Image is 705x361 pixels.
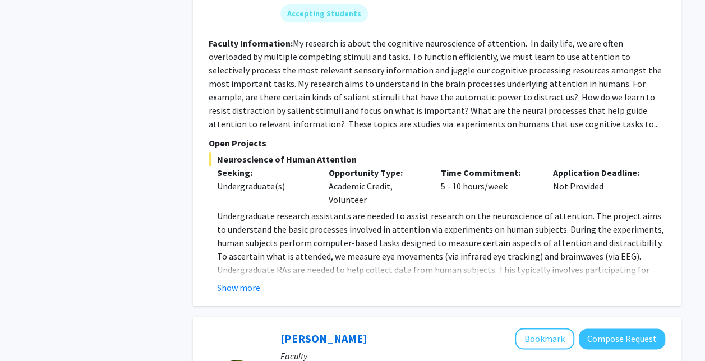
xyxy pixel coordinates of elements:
[280,4,368,22] mat-chip: Accepting Students
[217,166,312,179] p: Seeking:
[209,38,662,129] fg-read-more: My research is about the cognitive neuroscience of attention. In daily life, we are often overloa...
[217,281,260,294] button: Show more
[320,166,432,206] div: Academic Credit, Volunteer
[217,209,665,317] p: Undergraduate research assistants are needed to assist research on the neuroscience of attention....
[8,311,48,353] iframe: Chat
[545,166,657,206] div: Not Provided
[209,136,665,150] p: Open Projects
[441,166,536,179] p: Time Commitment:
[217,179,312,193] div: Undergraduate(s)
[280,331,367,345] a: [PERSON_NAME]
[515,328,574,349] button: Add Christine Brodsky to Bookmarks
[579,328,665,349] button: Compose Request to Christine Brodsky
[553,166,648,179] p: Application Deadline:
[432,166,545,206] div: 5 - 10 hours/week
[209,38,293,49] b: Faculty Information:
[329,166,424,179] p: Opportunity Type:
[209,152,665,166] span: Neuroscience of Human Attention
